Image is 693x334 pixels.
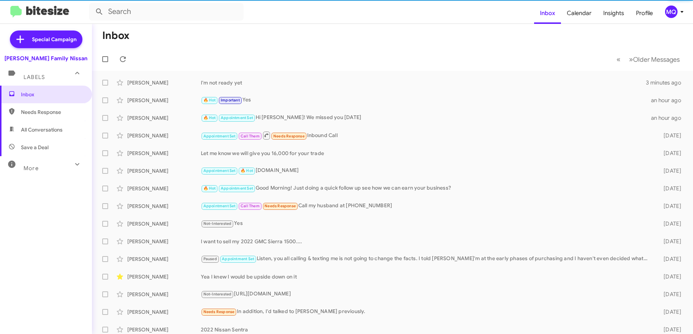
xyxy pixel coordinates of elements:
div: [PERSON_NAME] [127,132,201,139]
div: [PERSON_NAME] [127,167,201,175]
div: Hi [PERSON_NAME]! We missed you [DATE] [201,114,651,122]
span: Needs Response [21,108,83,116]
div: [PERSON_NAME] [127,220,201,227]
div: [DATE] [652,308,687,316]
div: [PERSON_NAME] [127,291,201,298]
button: Previous [612,52,625,67]
span: Older Messages [633,55,680,64]
div: Let me know we will give you 16,000 for your trade [201,150,652,157]
a: Profile [630,3,659,24]
div: an hour ago [651,114,687,122]
span: Appointment Set [203,204,236,208]
button: Next [625,52,684,67]
span: » [629,55,633,64]
div: [DATE] [652,167,687,175]
span: « [616,55,621,64]
div: [PERSON_NAME] [127,185,201,192]
div: 3 minutes ago [646,79,687,86]
div: [PERSON_NAME] [127,308,201,316]
span: Special Campaign [32,36,77,43]
div: Listen, you all calling & texting me is not going to change the facts. I told [PERSON_NAME]'m at ... [201,255,652,263]
button: MQ [659,6,685,18]
div: [DATE] [652,150,687,157]
div: [DATE] [652,326,687,333]
span: Call Them [241,204,260,208]
div: [PERSON_NAME] [127,97,201,104]
div: [DATE] [652,185,687,192]
div: [PERSON_NAME] [127,79,201,86]
div: [DATE] [652,255,687,263]
div: [DATE] [652,273,687,280]
a: Calendar [561,3,597,24]
div: [URL][DOMAIN_NAME] [201,290,652,298]
div: [DATE] [652,132,687,139]
span: All Conversations [21,126,63,133]
div: In addition, I'd talked to [PERSON_NAME] previously. [201,308,652,316]
span: Appointment Set [221,186,253,191]
span: Not-Interested [203,292,232,297]
span: Not-Interested [203,221,232,226]
div: [DATE] [652,238,687,245]
h1: Inbox [102,30,129,42]
span: 🔥 Hot [203,115,216,120]
span: Appointment Set [203,134,236,139]
div: [DATE] [652,291,687,298]
div: [PERSON_NAME] [127,202,201,210]
nav: Page navigation example [612,52,684,67]
span: 🔥 Hot [203,98,216,103]
a: Insights [597,3,630,24]
div: [DOMAIN_NAME] [201,166,652,175]
div: Call my husband at [PHONE_NUMBER] [201,202,652,210]
div: Good Morning! Just doing a quick follow up see how we can earn your business? [201,184,652,193]
div: [PERSON_NAME] [127,326,201,333]
div: an hour ago [651,97,687,104]
span: More [24,165,39,172]
div: 2022 Nissan Sentra [201,326,652,333]
span: 🔥 Hot [241,168,253,173]
div: [DATE] [652,220,687,227]
div: Yes [201,219,652,228]
span: Important [221,98,240,103]
span: Paused [203,256,217,261]
span: Appointment Set [222,256,254,261]
span: Call Them [241,134,260,139]
div: [DATE] [652,202,687,210]
span: Inbox [21,91,83,98]
input: Search [89,3,244,21]
a: Special Campaign [10,30,82,48]
span: Appointment Set [221,115,253,120]
div: [PERSON_NAME] [127,238,201,245]
div: Inbound Call [201,131,652,140]
span: Appointment Set [203,168,236,173]
div: [PERSON_NAME] [127,114,201,122]
div: [PERSON_NAME] [127,150,201,157]
div: [PERSON_NAME] [127,273,201,280]
div: I want to sell my 2022 GMC Sierra 1500.... [201,238,652,245]
div: Yes [201,96,651,104]
div: [PERSON_NAME] Family Nissan [4,55,88,62]
span: Labels [24,74,45,80]
span: Save a Deal [21,144,49,151]
a: Inbox [534,3,561,24]
div: I'm not ready yet [201,79,646,86]
span: Needs Response [264,204,296,208]
div: MQ [665,6,678,18]
div: Yea I knew I would be upside down on it [201,273,652,280]
span: 🔥 Hot [203,186,216,191]
span: Needs Response [203,309,235,314]
span: Needs Response [273,134,305,139]
div: [PERSON_NAME] [127,255,201,263]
